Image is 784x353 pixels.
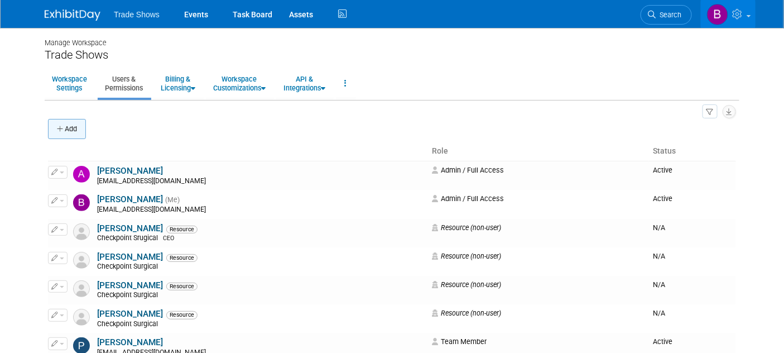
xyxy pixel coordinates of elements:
[73,223,90,240] img: Resource
[98,70,150,97] a: Users &Permissions
[653,194,673,203] span: Active
[653,337,673,346] span: Active
[165,196,180,204] span: (Me)
[641,5,692,25] a: Search
[97,263,161,270] span: Checkpoint Surgical
[45,48,739,62] div: Trade Shows
[653,223,666,232] span: N/A
[73,252,90,269] img: Resource
[97,177,425,186] div: [EMAIL_ADDRESS][DOMAIN_NAME]
[653,252,666,260] span: N/A
[97,166,163,176] a: [PERSON_NAME]
[166,311,198,319] span: Resource
[653,309,666,317] span: N/A
[163,235,174,242] span: CEO
[73,309,90,326] img: Resource
[166,254,198,262] span: Resource
[427,142,649,161] th: Role
[166,283,198,290] span: Resource
[97,280,163,290] a: [PERSON_NAME]
[48,119,86,139] button: Add
[707,4,728,25] img: Becca Rensi
[432,194,504,203] span: Admin / Full Access
[432,280,501,289] span: Resource (non-user)
[432,166,504,174] span: Admin / Full Access
[97,206,425,214] div: [EMAIL_ADDRESS][DOMAIN_NAME]
[73,280,90,297] img: Resource
[153,70,203,97] a: Billing &Licensing
[97,291,161,299] span: Checkpoint Surgical
[73,166,90,183] img: Ally Thompson
[432,223,501,232] span: Resource (non-user)
[653,280,666,289] span: N/A
[432,252,501,260] span: Resource (non-user)
[656,11,681,19] span: Search
[97,320,161,328] span: Checkpoint Surgical
[97,252,163,262] a: [PERSON_NAME]
[166,226,198,233] span: Resource
[45,28,739,48] div: Manage Workspace
[649,142,736,161] th: Status
[114,10,160,19] span: Trade Shows
[97,337,163,347] a: [PERSON_NAME]
[97,309,163,319] a: [PERSON_NAME]
[276,70,333,97] a: API &Integrations
[653,166,673,174] span: Active
[432,309,501,317] span: Resource (non-user)
[97,223,163,233] a: [PERSON_NAME]
[97,194,163,204] a: [PERSON_NAME]
[432,337,487,346] span: Team Member
[45,70,94,97] a: WorkspaceSettings
[73,194,90,211] img: Becca Rensi
[45,9,100,21] img: ExhibitDay
[97,234,161,242] span: Checkpoint Srugical
[206,70,273,97] a: WorkspaceCustomizations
